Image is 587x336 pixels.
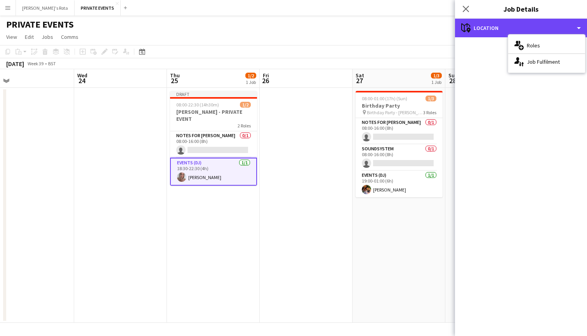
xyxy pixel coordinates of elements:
[448,72,458,79] span: Sun
[356,171,443,197] app-card-role: Events (DJ)1/119:00-01:00 (6h)[PERSON_NAME]
[263,72,269,79] span: Fri
[447,76,458,85] span: 28
[354,76,364,85] span: 27
[48,61,56,66] div: BST
[3,32,20,42] a: View
[170,91,257,97] div: Draft
[262,76,269,85] span: 26
[362,96,407,101] span: 08:00-01:00 (17h) (Sun)
[61,33,78,40] span: Comms
[6,60,24,68] div: [DATE]
[423,110,436,115] span: 3 Roles
[170,72,180,79] span: Thu
[356,72,364,79] span: Sat
[245,73,256,78] span: 1/2
[26,61,45,66] span: Week 39
[170,158,257,186] app-card-role: Events (DJ)1/118:30-22:30 (4h)[PERSON_NAME]
[77,72,87,79] span: Wed
[38,32,56,42] a: Jobs
[367,110,423,115] span: Birthday Party - [PERSON_NAME]
[356,118,443,144] app-card-role: Notes for [PERSON_NAME]0/108:00-16:00 (8h)
[170,91,257,186] app-job-card: Draft08:00-22:30 (14h30m)1/2[PERSON_NAME] - PRIVATE EVENT2 RolesNotes for [PERSON_NAME]0/108:00-1...
[42,33,53,40] span: Jobs
[170,131,257,158] app-card-role: Notes for [PERSON_NAME]0/108:00-16:00 (8h)
[246,79,256,85] div: 1 Job
[6,33,17,40] span: View
[425,96,436,101] span: 1/3
[6,19,74,30] h1: PRIVATE EVENTS
[356,144,443,171] app-card-role: Soundsystem0/108:00-16:00 (8h)
[356,102,443,109] h3: Birthday Party
[356,91,443,197] app-job-card: 08:00-01:00 (17h) (Sun)1/3Birthday Party Birthday Party - [PERSON_NAME]3 RolesNotes for [PERSON_N...
[508,54,585,70] div: Job Fulfilment
[75,0,121,16] button: PRIVATE EVENTS
[22,32,37,42] a: Edit
[176,102,219,108] span: 08:00-22:30 (14h30m)
[238,123,251,129] span: 2 Roles
[58,32,82,42] a: Comms
[240,102,251,108] span: 1/2
[169,76,180,85] span: 25
[455,19,587,37] div: Location
[16,0,75,16] button: [PERSON_NAME]'s Rota
[455,4,587,14] h3: Job Details
[431,79,441,85] div: 1 Job
[76,76,87,85] span: 24
[25,33,34,40] span: Edit
[170,108,257,122] h3: [PERSON_NAME] - PRIVATE EVENT
[508,38,585,53] div: Roles
[431,73,442,78] span: 1/3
